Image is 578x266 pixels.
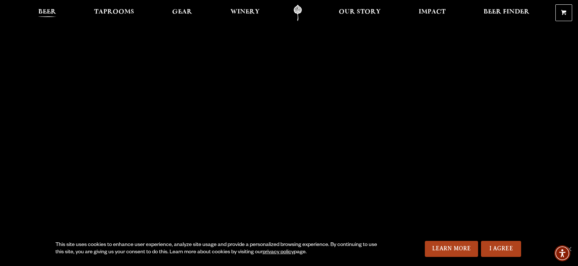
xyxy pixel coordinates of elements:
[419,9,446,15] span: Impact
[34,5,61,21] a: Beer
[230,9,260,15] span: Winery
[481,241,521,257] a: I Agree
[284,5,311,21] a: Odell Home
[94,9,134,15] span: Taprooms
[167,5,197,21] a: Gear
[334,5,385,21] a: Our Story
[479,5,534,21] a: Beer Finder
[484,9,529,15] span: Beer Finder
[55,242,380,256] div: This site uses cookies to enhance user experience, analyze site usage and provide a personalized ...
[339,9,381,15] span: Our Story
[554,245,570,261] div: Accessibility Menu
[414,5,450,21] a: Impact
[226,5,264,21] a: Winery
[38,9,56,15] span: Beer
[425,241,478,257] a: Learn More
[172,9,192,15] span: Gear
[263,250,294,255] a: privacy policy
[89,5,139,21] a: Taprooms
